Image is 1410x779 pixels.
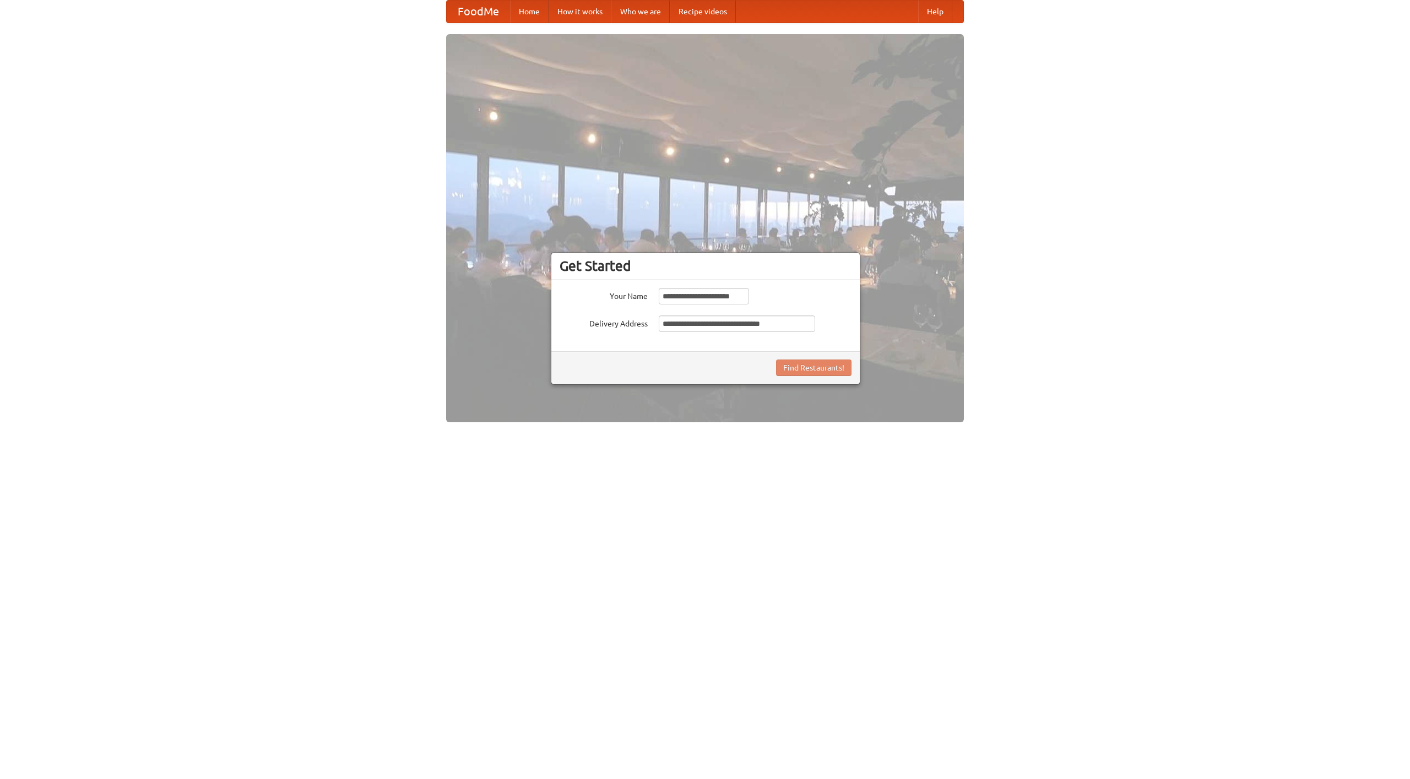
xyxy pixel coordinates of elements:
a: Recipe videos [670,1,736,23]
a: FoodMe [447,1,510,23]
h3: Get Started [560,258,852,274]
a: Home [510,1,549,23]
label: Your Name [560,288,648,302]
a: How it works [549,1,611,23]
label: Delivery Address [560,315,648,329]
button: Find Restaurants! [776,359,852,376]
a: Help [918,1,952,23]
a: Who we are [611,1,670,23]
